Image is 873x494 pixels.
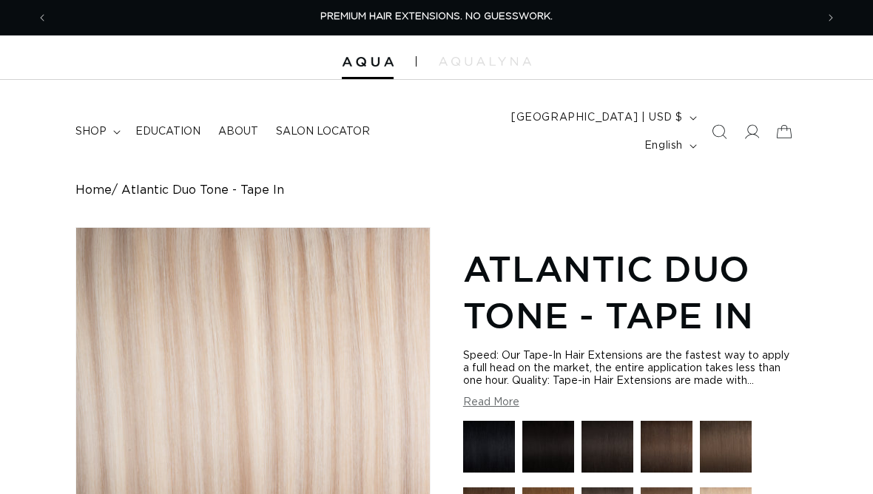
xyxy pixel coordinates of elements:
button: Next announcement [815,4,847,32]
span: PREMIUM HAIR EXTENSIONS. NO GUESSWORK. [320,12,553,21]
span: English [644,138,683,154]
img: 1N Natural Black - Tape In [522,421,574,473]
span: About [218,125,258,138]
summary: shop [67,116,127,147]
h1: Atlantic Duo Tone - Tape In [463,246,798,338]
span: Salon Locator [276,125,370,138]
img: 1 Black - Tape In [463,421,515,473]
nav: breadcrumbs [75,183,798,197]
summary: Search [703,115,735,148]
a: Education [127,116,209,147]
img: Aqua Hair Extensions [342,57,394,67]
button: English [636,132,703,160]
a: 4AB Medium Ash Brown - Hand Tied Weft [700,421,752,480]
img: 1B Soft Black - Tape In [582,421,633,473]
button: [GEOGRAPHIC_DATA] | USD $ [502,104,703,132]
button: Previous announcement [26,4,58,32]
img: 4AB Medium Ash Brown - Hand Tied Weft [700,421,752,473]
a: Home [75,183,112,197]
span: Atlantic Duo Tone - Tape In [121,183,284,197]
a: 2 Dark Brown - Tape In [641,421,692,480]
span: Education [135,125,200,138]
img: aqualyna.com [439,57,531,66]
a: About [209,116,267,147]
div: Speed: Our Tape-In Hair Extensions are the fastest way to apply a full head on the market, the en... [463,350,798,388]
img: 2 Dark Brown - Tape In [641,421,692,473]
a: 1B Soft Black - Tape In [582,421,633,480]
button: Read More [463,396,519,409]
a: Salon Locator [267,116,379,147]
span: shop [75,125,107,138]
a: 1 Black - Tape In [463,421,515,480]
span: [GEOGRAPHIC_DATA] | USD $ [511,110,683,126]
a: 1N Natural Black - Tape In [522,421,574,480]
